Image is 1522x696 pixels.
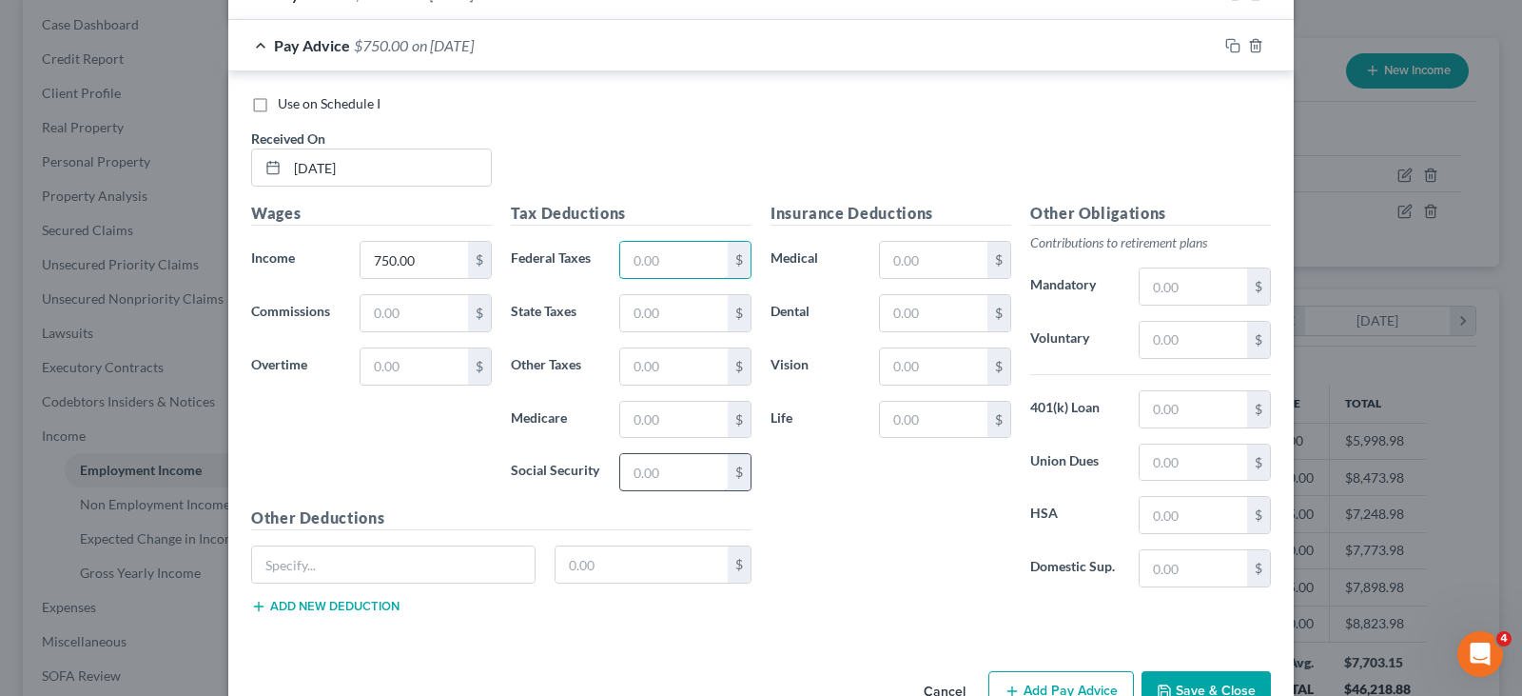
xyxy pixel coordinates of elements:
[761,241,869,279] label: Medical
[501,348,610,386] label: Other Taxes
[728,454,751,490] div: $
[274,36,350,54] span: Pay Advice
[1247,268,1270,305] div: $
[880,295,987,331] input: 0.00
[987,295,1010,331] div: $
[501,453,610,491] label: Social Security
[620,242,728,278] input: 0.00
[1140,497,1247,533] input: 0.00
[1140,268,1247,305] input: 0.00
[511,202,751,226] h5: Tax Deductions
[728,348,751,385] div: $
[880,348,987,385] input: 0.00
[987,348,1010,385] div: $
[251,249,295,266] span: Income
[361,295,468,331] input: 0.00
[242,294,350,332] label: Commissions
[278,95,380,111] span: Use on Schedule I
[1021,549,1129,587] label: Domestic Sup.
[468,348,491,385] div: $
[1021,321,1129,359] label: Voluntary
[361,348,468,385] input: 0.00
[354,36,408,54] span: $750.00
[501,294,610,332] label: State Taxes
[620,348,728,385] input: 0.00
[1140,391,1247,428] input: 0.00
[501,401,610,439] label: Medicare
[880,402,987,438] input: 0.00
[1247,445,1270,481] div: $
[1247,497,1270,533] div: $
[728,547,751,583] div: $
[1140,322,1247,358] input: 0.00
[1247,391,1270,428] div: $
[501,241,610,279] label: Federal Taxes
[761,348,869,386] label: Vision
[242,348,350,386] label: Overtime
[287,149,491,186] input: MM/DD/YYYY
[1021,444,1129,482] label: Union Dues
[1457,631,1503,677] iframe: Intercom live chat
[468,295,491,331] div: $
[252,547,535,583] input: Specify...
[1140,550,1247,587] input: 0.00
[412,36,474,54] span: on [DATE]
[620,402,728,438] input: 0.00
[1021,268,1129,306] label: Mandatory
[468,242,491,278] div: $
[1030,202,1271,226] h5: Other Obligations
[987,242,1010,278] div: $
[251,507,751,530] h5: Other Deductions
[1140,445,1247,481] input: 0.00
[251,202,492,226] h5: Wages
[1496,631,1512,646] span: 4
[1247,550,1270,587] div: $
[761,294,869,332] label: Dental
[761,401,869,439] label: Life
[251,130,325,147] span: Received On
[728,402,751,438] div: $
[620,454,728,490] input: 0.00
[620,295,728,331] input: 0.00
[1247,322,1270,358] div: $
[1021,390,1129,428] label: 401(k) Loan
[1021,496,1129,534] label: HSA
[361,242,468,278] input: 0.00
[728,242,751,278] div: $
[728,295,751,331] div: $
[987,402,1010,438] div: $
[556,547,729,583] input: 0.00
[251,599,400,614] button: Add new deduction
[1030,233,1271,252] p: Contributions to retirement plans
[880,242,987,278] input: 0.00
[771,202,1011,226] h5: Insurance Deductions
